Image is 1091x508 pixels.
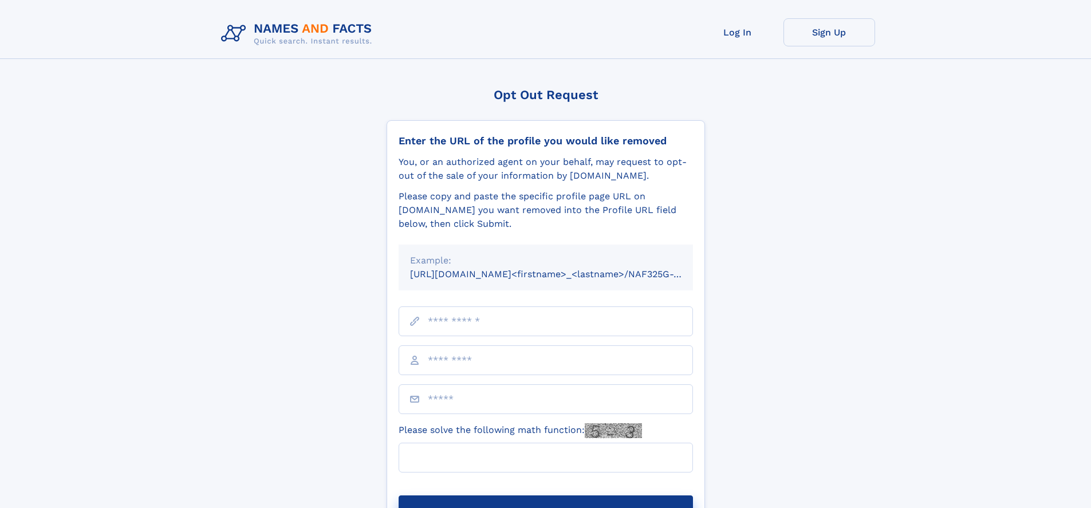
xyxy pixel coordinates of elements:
[387,88,705,102] div: Opt Out Request
[692,18,783,46] a: Log In
[783,18,875,46] a: Sign Up
[410,254,682,267] div: Example:
[399,135,693,147] div: Enter the URL of the profile you would like removed
[216,18,381,49] img: Logo Names and Facts
[399,190,693,231] div: Please copy and paste the specific profile page URL on [DOMAIN_NAME] you want removed into the Pr...
[410,269,715,279] small: [URL][DOMAIN_NAME]<firstname>_<lastname>/NAF325G-xxxxxxxx
[399,423,642,438] label: Please solve the following math function:
[399,155,693,183] div: You, or an authorized agent on your behalf, may request to opt-out of the sale of your informatio...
